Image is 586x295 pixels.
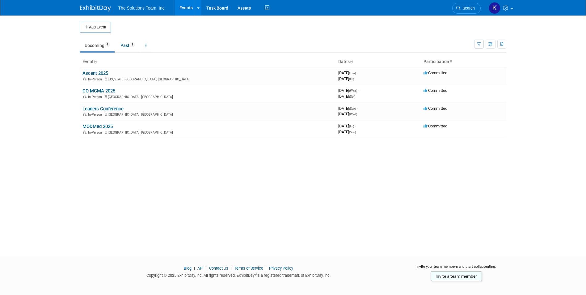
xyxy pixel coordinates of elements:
[82,94,333,99] div: [GEOGRAPHIC_DATA], [GEOGRAPHIC_DATA]
[82,71,108,76] a: Ascent 2025
[349,107,356,110] span: (Sun)
[80,57,336,67] th: Event
[338,130,356,134] span: [DATE]
[338,76,354,81] span: [DATE]
[349,113,357,116] span: (Wed)
[116,40,140,51] a: Past3
[83,113,86,116] img: In-Person Event
[204,266,208,271] span: |
[80,22,111,33] button: Add Event
[82,76,333,81] div: [US_STATE][GEOGRAPHIC_DATA], [GEOGRAPHIC_DATA]
[355,124,356,128] span: -
[338,124,356,128] span: [DATE]
[338,71,358,75] span: [DATE]
[349,71,356,75] span: (Tue)
[349,77,354,81] span: (Fri)
[357,106,358,111] span: -
[264,266,268,271] span: |
[88,95,104,99] span: In-Person
[424,124,447,128] span: Committed
[118,6,166,11] span: The Solutions Team, Inc.
[461,6,475,11] span: Search
[184,266,192,271] a: Blog
[197,266,203,271] a: API
[424,88,447,93] span: Committed
[349,95,355,98] span: (Sat)
[349,125,354,128] span: (Fri)
[338,106,358,111] span: [DATE]
[82,124,113,129] a: MODMed 2025
[407,264,506,273] div: Invite your team members and start collaborating:
[88,77,104,81] span: In-Person
[255,273,257,276] sup: ®
[105,42,110,47] span: 4
[449,59,452,64] a: Sort by Participation Type
[82,130,333,135] div: [GEOGRAPHIC_DATA], [GEOGRAPHIC_DATA]
[130,42,135,47] span: 3
[424,71,447,75] span: Committed
[82,112,333,117] div: [GEOGRAPHIC_DATA], [GEOGRAPHIC_DATA]
[82,88,115,94] a: CO MGMA 2025
[452,3,481,14] a: Search
[338,94,355,99] span: [DATE]
[229,266,233,271] span: |
[83,95,86,98] img: In-Person Event
[424,106,447,111] span: Committed
[336,57,421,67] th: Dates
[269,266,293,271] a: Privacy Policy
[88,130,104,135] span: In-Person
[431,271,482,281] a: Invite a team member
[338,112,357,116] span: [DATE]
[82,106,124,112] a: Leaders Conference
[234,266,263,271] a: Terms of Service
[489,2,500,14] img: Kaelon Harris
[349,130,356,134] span: (Sun)
[83,77,86,80] img: In-Person Event
[80,40,115,51] a: Upcoming4
[80,271,398,278] div: Copyright © 2025 ExhibitDay, Inc. All rights reserved. ExhibitDay is a registered trademark of Ex...
[83,130,86,134] img: In-Person Event
[88,113,104,117] span: In-Person
[80,5,111,11] img: ExhibitDay
[358,88,359,93] span: -
[349,89,357,92] span: (Wed)
[338,88,359,93] span: [DATE]
[421,57,506,67] th: Participation
[357,71,358,75] span: -
[192,266,196,271] span: |
[350,59,353,64] a: Sort by Start Date
[209,266,228,271] a: Contact Us
[94,59,97,64] a: Sort by Event Name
